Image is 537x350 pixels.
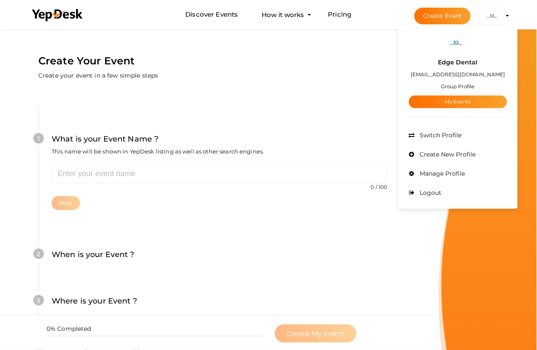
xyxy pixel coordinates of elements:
img: PL4BZWBB_small.png [447,32,469,53]
div: 2 [33,249,44,259]
label: What is your Event Name ? [52,133,159,145]
a: Discover Events [185,7,238,23]
small: Group Profile [441,83,475,90]
button: Next [52,196,80,210]
label: Where is your Event ? [52,295,137,307]
img: PL4BZWBB_small.png [485,7,502,24]
label: Create your event in a few simple steps [38,71,158,80]
button: Create Event [414,8,471,24]
label: This name will be shown in YepDesk listing as well as other search engines. [52,148,264,156]
span: Switch Profile [418,131,462,139]
input: Enter your event name [52,164,388,183]
label: When is your Event ? [52,249,134,261]
label: [EMAIL_ADDRESS][DOMAIN_NAME] [411,69,505,79]
span: Manage Profile [418,170,465,177]
a: Pricing [328,7,352,23]
div: 1 [33,133,44,144]
span: Create My Event [287,330,344,338]
button: Create My Event [275,324,356,343]
span: Create New Profile [418,150,476,158]
a: My Events [409,95,507,108]
label: Create Your Event [38,53,134,69]
small: 0 / 100 [371,184,388,190]
label: 0% Completed [47,324,91,333]
label: Edge Dental [438,58,478,67]
div: 3 [33,295,44,306]
span: Logout [418,189,442,197]
button: How it works [260,7,307,23]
